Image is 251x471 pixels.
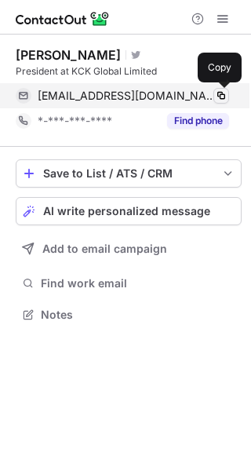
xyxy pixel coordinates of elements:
[16,47,121,63] div: [PERSON_NAME]
[43,205,210,217] span: AI write personalized message
[41,276,235,290] span: Find work email
[43,167,214,180] div: Save to List / ATS / CRM
[42,243,167,255] span: Add to email campaign
[16,235,242,263] button: Add to email campaign
[16,197,242,225] button: AI write personalized message
[16,304,242,326] button: Notes
[16,159,242,188] button: save-profile-one-click
[41,308,235,322] span: Notes
[167,113,229,129] button: Reveal Button
[16,272,242,294] button: Find work email
[38,89,217,103] span: [EMAIL_ADDRESS][DOMAIN_NAME]
[16,9,110,28] img: ContactOut v5.3.10
[16,64,242,78] div: President at KCK Global Limited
